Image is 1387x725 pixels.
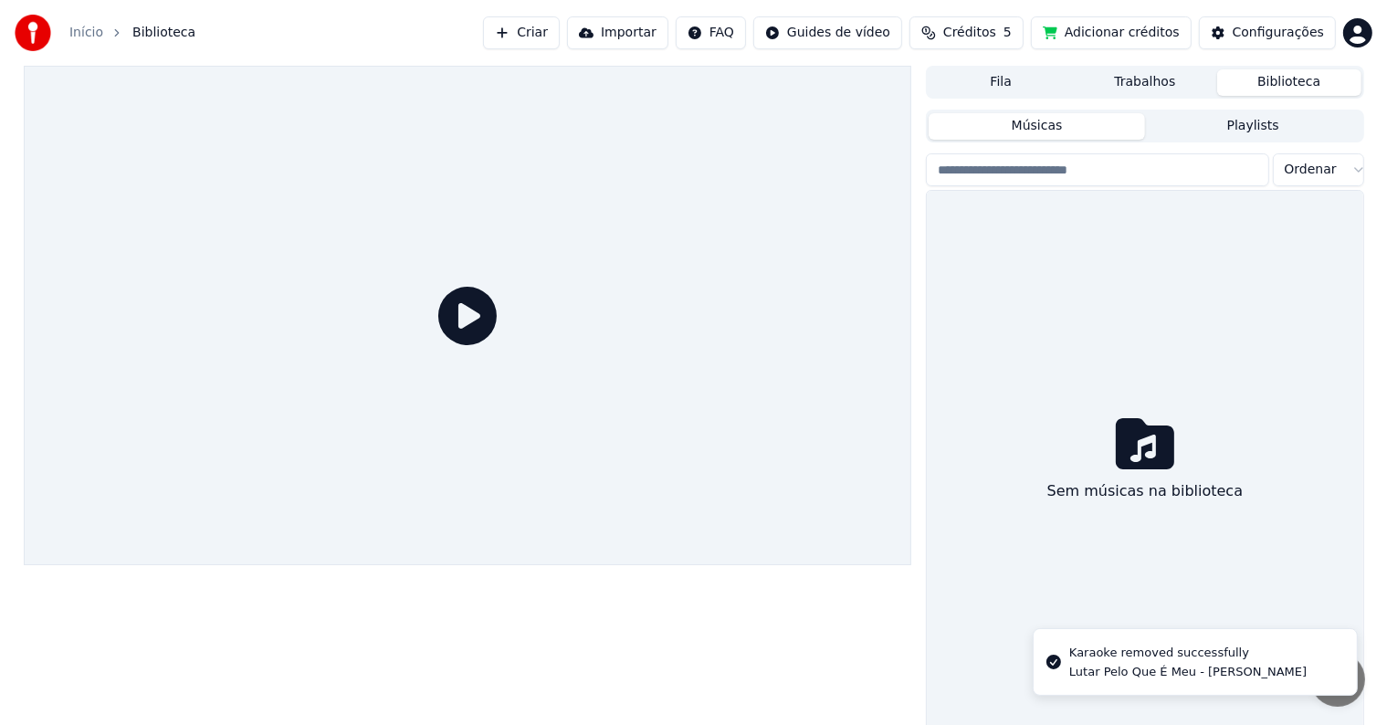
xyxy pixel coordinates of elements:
[929,69,1073,96] button: Fila
[69,24,195,42] nav: breadcrumb
[1199,16,1336,49] button: Configurações
[753,16,902,49] button: Guides de vídeo
[69,24,103,42] a: Início
[15,15,51,51] img: youka
[1073,69,1217,96] button: Trabalhos
[1031,16,1192,49] button: Adicionar créditos
[1069,644,1307,662] div: Karaoke removed successfully
[1145,113,1361,140] button: Playlists
[1040,473,1250,510] div: Sem músicas na biblioteca
[567,16,668,49] button: Importar
[1233,24,1324,42] div: Configurações
[483,16,560,49] button: Criar
[1069,664,1307,680] div: Lutar Pelo Que É Meu - [PERSON_NAME]
[1285,161,1337,179] span: Ordenar
[1217,69,1361,96] button: Biblioteca
[132,24,195,42] span: Biblioteca
[943,24,996,42] span: Créditos
[1003,24,1012,42] span: 5
[909,16,1024,49] button: Créditos5
[676,16,746,49] button: FAQ
[929,113,1145,140] button: Músicas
